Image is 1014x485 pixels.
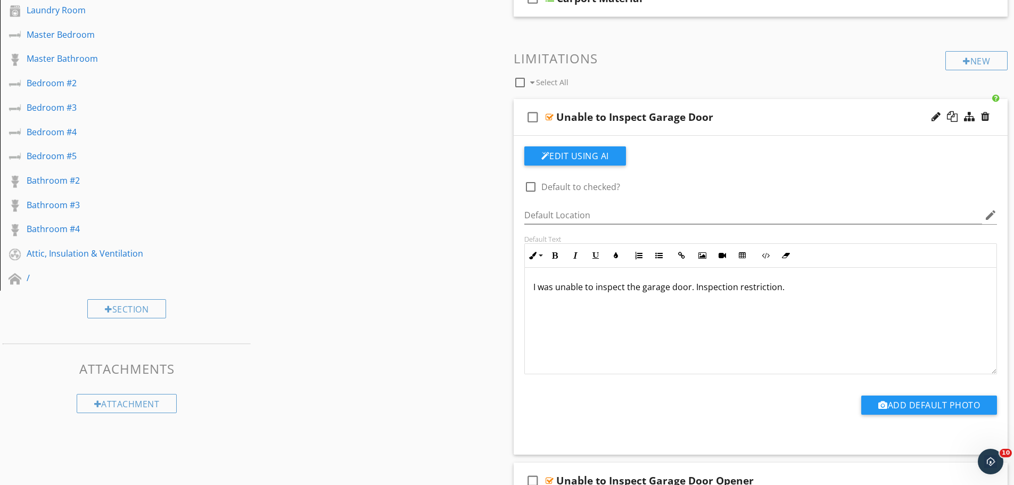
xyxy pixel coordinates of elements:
button: Code View [755,245,776,266]
button: Ordered List [629,245,649,266]
button: Clear Formatting [776,245,796,266]
button: Add Default Photo [861,396,997,415]
div: Bathroom #2 [27,174,203,187]
p: I was unable to inspect the garage door. Inspection restriction. [533,281,988,293]
button: Colors [606,245,626,266]
div: New [945,51,1008,70]
button: Insert Table [732,245,753,266]
div: Bathroom #3 [27,199,203,211]
iframe: Intercom live chat [978,449,1003,474]
i: edit [984,209,997,221]
div: Bedroom #2 [27,77,203,89]
div: Bathroom #4 [27,223,203,235]
div: Bedroom #3 [27,101,203,114]
div: Laundry Room [27,4,203,17]
span: Select All [536,77,568,87]
h3: Limitations [514,51,1008,65]
div: Attic, Insulation & Ventilation [27,247,203,260]
button: Insert Image (Ctrl+P) [692,245,712,266]
div: Master Bathroom [27,52,203,65]
div: Bedroom #5 [27,150,203,162]
button: Insert Link (Ctrl+K) [672,245,692,266]
button: Unordered List [649,245,669,266]
span: 10 [1000,449,1012,457]
label: Default to checked? [541,182,620,192]
button: Inline Style [525,245,545,266]
button: Underline (Ctrl+U) [586,245,606,266]
button: Bold (Ctrl+B) [545,245,565,266]
button: Edit Using AI [524,146,626,166]
button: Insert Video [712,245,732,266]
div: Bedroom #4 [27,126,203,138]
input: Default Location [524,207,983,224]
div: Attachment [77,394,177,413]
i: check_box_outline_blank [524,104,541,130]
div: Default Text [524,235,997,243]
button: Italic (Ctrl+I) [565,245,586,266]
div: / [27,272,203,284]
div: Section [87,299,166,318]
div: Master Bedroom [27,28,203,41]
div: Unable to Inspect Garage Door [556,111,713,124]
